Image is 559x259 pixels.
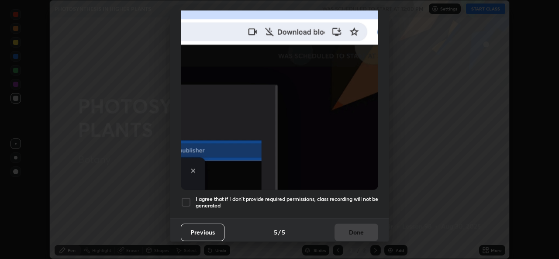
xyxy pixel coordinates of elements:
button: Previous [181,224,224,241]
h4: / [278,228,281,237]
h5: I agree that if I don't provide required permissions, class recording will not be generated [196,196,378,209]
h4: 5 [274,228,277,237]
h4: 5 [282,228,285,237]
